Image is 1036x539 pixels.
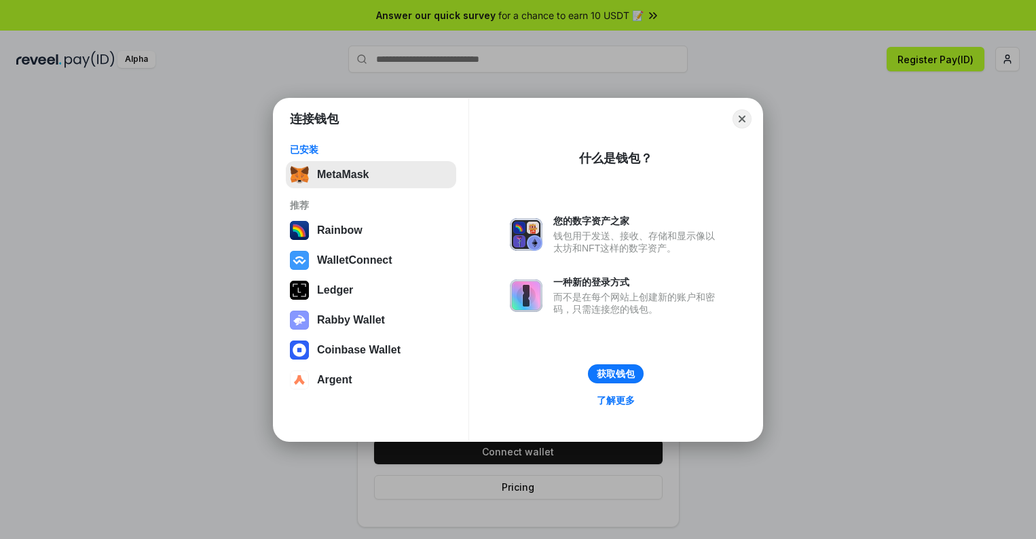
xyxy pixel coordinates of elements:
div: WalletConnect [317,254,392,266]
div: Ledger [317,284,353,296]
div: MetaMask [317,169,369,181]
button: MetaMask [286,161,456,188]
button: Close [733,109,752,128]
button: Ledger [286,277,456,304]
div: 推荐 [290,199,452,211]
img: svg+xml,%3Csvg%20width%3D%2228%22%20height%3D%2228%22%20viewBox%3D%220%200%2028%2028%22%20fill%3D... [290,370,309,389]
div: 获取钱包 [597,368,635,380]
div: Argent [317,374,352,386]
button: WalletConnect [286,247,456,274]
img: svg+xml,%3Csvg%20xmlns%3D%22http%3A%2F%2Fwww.w3.org%2F2000%2Fsvg%22%20fill%3D%22none%22%20viewBox... [510,218,542,251]
div: Rabby Wallet [317,314,385,326]
button: Rainbow [286,217,456,244]
button: Coinbase Wallet [286,336,456,364]
img: svg+xml,%3Csvg%20width%3D%2228%22%20height%3D%2228%22%20viewBox%3D%220%200%2028%2028%22%20fill%3D... [290,341,309,360]
div: Coinbase Wallet [317,344,401,356]
div: 什么是钱包？ [579,150,652,167]
img: svg+xml,%3Csvg%20width%3D%22120%22%20height%3D%22120%22%20viewBox%3D%220%200%20120%20120%22%20fil... [290,221,309,240]
div: 您的数字资产之家 [553,215,722,227]
button: 获取钱包 [588,364,644,383]
div: 而不是在每个网站上创建新的账户和密码，只需连接您的钱包。 [553,291,722,315]
h1: 连接钱包 [290,111,339,127]
div: 钱包用于发送、接收、存储和显示像以太坊和NFT这样的数字资产。 [553,230,722,254]
a: 了解更多 [589,392,643,409]
div: 了解更多 [597,394,635,406]
img: svg+xml,%3Csvg%20xmlns%3D%22http%3A%2F%2Fwww.w3.org%2F2000%2Fsvg%22%20width%3D%2228%22%20height%3... [290,281,309,300]
div: Rainbow [317,224,363,237]
img: svg+xml,%3Csvg%20fill%3D%22none%22%20height%3D%2233%22%20viewBox%3D%220%200%2035%2033%22%20width%... [290,165,309,184]
img: svg+xml,%3Csvg%20width%3D%2228%22%20height%3D%2228%22%20viewBox%3D%220%200%2028%2028%22%20fill%3D... [290,251,309,270]
button: Rabby Wallet [286,307,456,334]
button: Argent [286,366,456,394]
img: svg+xml,%3Csvg%20xmlns%3D%22http%3A%2F%2Fwww.w3.org%2F2000%2Fsvg%22%20fill%3D%22none%22%20viewBox... [510,279,542,312]
img: svg+xml,%3Csvg%20xmlns%3D%22http%3A%2F%2Fwww.w3.org%2F2000%2Fsvg%22%20fill%3D%22none%22%20viewBox... [290,311,309,330]
div: 一种新的登录方式 [553,276,722,288]
div: 已安装 [290,143,452,156]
